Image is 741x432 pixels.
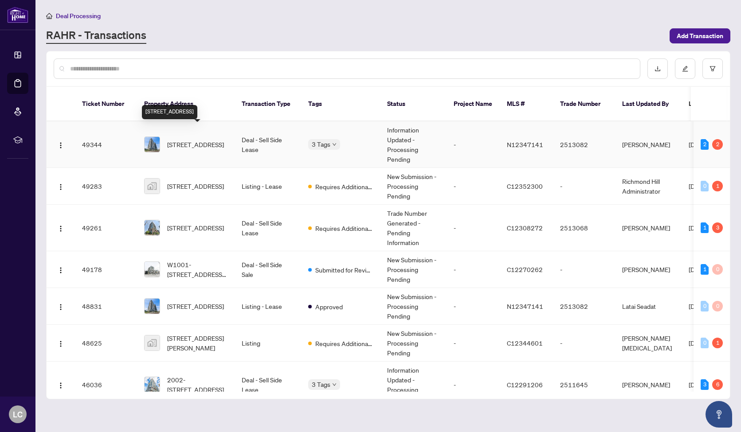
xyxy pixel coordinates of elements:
img: Logo [57,267,64,274]
td: - [447,121,500,168]
button: Logo [54,336,68,350]
span: [STREET_ADDRESS] [167,301,224,311]
img: thumbnail-img [145,377,160,392]
td: 49344 [75,121,137,168]
th: MLS # [500,87,553,121]
span: LC [13,408,23,420]
th: Status [380,87,447,121]
button: Logo [54,179,68,193]
span: [STREET_ADDRESS] [167,140,224,149]
span: [DATE] [689,302,708,310]
span: filter [710,66,716,72]
span: [STREET_ADDRESS] [167,223,224,233]
td: New Submission - Processing Pending [380,288,447,325]
img: Logo [57,225,64,232]
td: 2511645 [553,362,615,408]
td: - [553,325,615,362]
td: 49261 [75,205,137,251]
button: Logo [54,221,68,235]
span: C12308272 [507,224,543,232]
span: C12352300 [507,182,543,190]
td: [PERSON_NAME][MEDICAL_DATA] [615,325,682,362]
td: [PERSON_NAME] [615,205,682,251]
span: W1001-[STREET_ADDRESS][PERSON_NAME] [167,260,227,279]
button: Logo [54,378,68,392]
td: - [447,362,500,408]
div: 0 [712,264,723,275]
button: Logo [54,137,68,152]
td: Deal - Sell Side Sale [235,251,301,288]
span: C12291206 [507,381,543,389]
td: - [447,288,500,325]
span: [DATE] [689,140,708,148]
td: Richmond Hill Administrator [615,168,682,205]
img: Logo [57,304,64,311]
td: 48625 [75,325,137,362]
th: Project Name [447,87,500,121]
span: down [332,382,337,387]
span: Deal Processing [56,12,101,20]
img: Logo [57,142,64,149]
td: [PERSON_NAME] [615,362,682,408]
span: [DATE] [689,265,708,273]
div: 0 [701,338,709,348]
div: 1 [701,264,709,275]
td: 46036 [75,362,137,408]
span: [STREET_ADDRESS][PERSON_NAME] [167,333,227,353]
td: Listing - Lease [235,168,301,205]
button: Open asap [706,401,732,428]
span: Approved [315,302,343,311]
span: edit [682,66,688,72]
td: - [447,205,500,251]
td: Deal - Sell Side Lease [235,362,301,408]
td: - [553,168,615,205]
td: 49283 [75,168,137,205]
td: Information Updated - Processing Pending [380,121,447,168]
th: Tags [301,87,380,121]
img: thumbnail-img [145,262,160,277]
span: 3 Tags [312,139,330,149]
td: [PERSON_NAME] [615,251,682,288]
span: [DATE] [689,381,708,389]
span: download [655,66,661,72]
img: Logo [57,382,64,389]
td: Latai Seadat [615,288,682,325]
div: 1 [712,181,723,191]
span: C12270262 [507,265,543,273]
div: 3 [701,379,709,390]
td: 48831 [75,288,137,325]
button: Logo [54,262,68,276]
img: logo [7,7,28,23]
span: N12347141 [507,140,543,148]
div: 3 [712,222,723,233]
th: Last Updated By [615,87,682,121]
div: 0 [712,301,723,311]
th: Transaction Type [235,87,301,121]
span: [DATE] [689,182,708,190]
div: 0 [701,181,709,191]
span: Submitted for Review [315,265,373,275]
td: - [447,325,500,362]
button: edit [675,58,695,79]
td: New Submission - Processing Pending [380,325,447,362]
td: Trade Number Generated - Pending Information [380,205,447,251]
td: New Submission - Processing Pending [380,251,447,288]
div: [STREET_ADDRESS] [142,105,197,119]
td: - [447,251,500,288]
span: N12347141 [507,302,543,310]
td: - [553,251,615,288]
button: Logo [54,299,68,313]
div: 1 [712,338,723,348]
span: Add Transaction [677,29,723,43]
span: [DATE] [689,339,708,347]
button: filter [702,58,723,79]
td: Listing - Lease [235,288,301,325]
img: thumbnail-img [145,137,160,152]
td: 2513068 [553,205,615,251]
span: down [332,142,337,147]
a: RAHR - Transactions [46,28,146,44]
th: Trade Number [553,87,615,121]
span: [STREET_ADDRESS] [167,181,224,191]
span: 3 Tags [312,379,330,389]
img: thumbnail-img [145,335,160,350]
